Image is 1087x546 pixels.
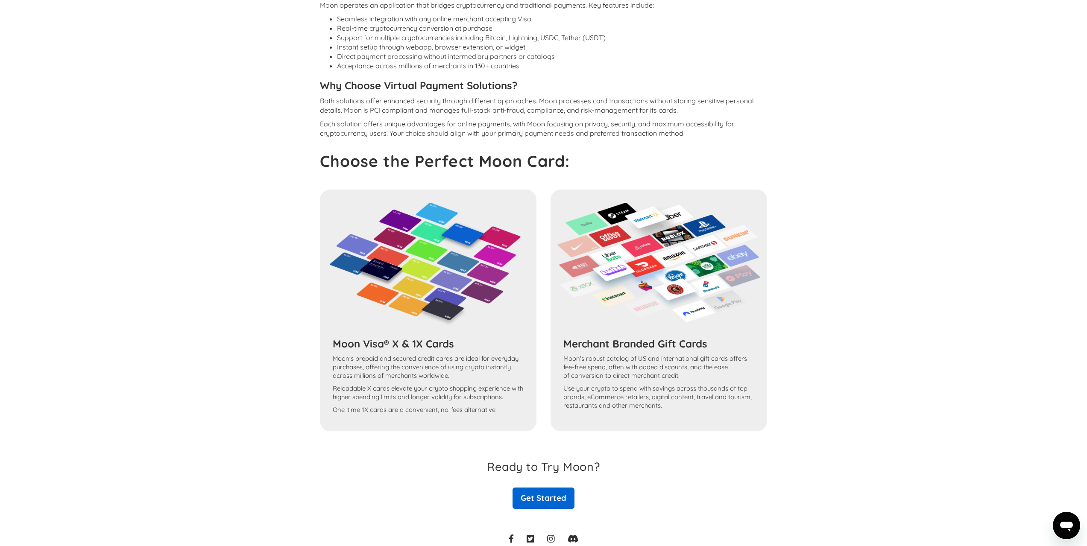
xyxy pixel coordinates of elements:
h3: Ready to Try Moon? [487,460,600,473]
p: Use your crypto to spend with savings across thousands of top brands, eCommerce retailers, digita... [563,384,754,410]
p: Moon operates an application that bridges cryptocurrency and traditional payments. Key features i... [320,0,768,10]
h3: Why Choose Virtual Payment Solutions? [320,79,768,92]
li: Instant setup through webapp, browser extension, or widget [337,42,768,52]
p: Both solutions offer enhanced security through different approaches. Moon processes card transact... [320,96,768,115]
strong: Choose the Perfect Moon Card: [320,151,570,171]
li: Support for multiple cryptocurrencies including Bitcoin, Lightning, USDC, Tether (USDT) [337,33,768,42]
li: Seamless integration with any online merchant accepting Visa [337,14,768,23]
h3: Merchant Branded Gift Cards [563,337,754,350]
li: Real-time cryptocurrency conversion at purchase [337,23,768,33]
p: Moon's robust catalog of US and international gift cards offers fee-free spend, often with added ... [563,354,754,380]
iframe: Tlačítko pro spuštění okna posílání zpráv [1053,512,1080,539]
a: Get Started [513,488,574,509]
li: Direct payment processing without intermediary partners or catalogs [337,52,768,61]
li: Acceptance across millions of merchants in 130+ countries [337,61,768,70]
p: Each solution offers unique advantages for online payments, with Moon focusing on privacy, securi... [320,119,768,138]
